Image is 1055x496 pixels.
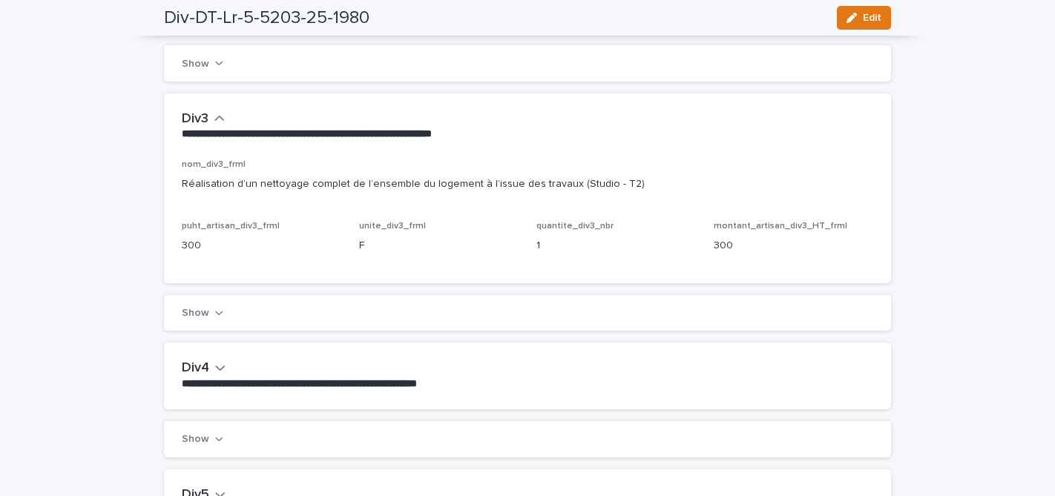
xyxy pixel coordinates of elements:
[359,222,426,231] span: unite_div3_frml
[182,222,280,231] span: puht_artisan_div3_frml
[714,222,847,231] span: montant_artisan_div3_HT_frml
[863,13,881,23] span: Edit
[182,160,246,169] span: nom_div3_frml
[536,222,614,231] span: quantite_div3_nbr
[182,176,873,192] p: Réalisation d’un nettoyage complet de l’ensemble du logement à l’issue des travaux (Studio - T2)
[182,238,341,254] p: 300
[182,360,209,377] h2: Div4
[182,58,223,69] button: Show
[182,360,226,377] button: Div4
[359,238,519,254] p: F
[164,7,369,29] h2: Div-DT-Lr-5-5203-25-1980
[182,308,223,319] button: Show
[837,6,891,30] button: Edit
[536,238,696,254] p: 1
[182,111,208,128] h2: Div3
[182,434,223,445] button: Show
[714,238,873,254] p: 300
[182,111,225,128] button: Div3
